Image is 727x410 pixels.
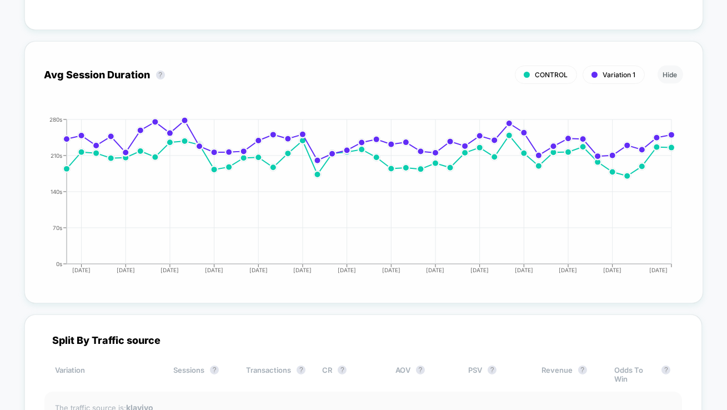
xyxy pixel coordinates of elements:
tspan: [DATE] [338,267,356,273]
tspan: [DATE] [649,267,668,273]
button: ? [297,366,305,374]
button: Hide [658,66,683,84]
tspan: [DATE] [603,267,621,273]
div: CR [322,366,378,383]
div: Revenue [542,366,598,383]
tspan: 70s [53,224,62,231]
tspan: [DATE] [205,267,223,273]
button: ? [156,71,165,79]
div: Variation [56,366,157,383]
tspan: [DATE] [161,267,179,273]
span: CONTROL [535,71,568,79]
tspan: 210s [51,152,62,158]
tspan: [DATE] [72,267,91,273]
button: ? [488,366,497,374]
tspan: [DATE] [515,267,533,273]
button: ? [578,366,587,374]
div: AVG_SESSION_DURATION [33,117,672,283]
tspan: [DATE] [427,267,445,273]
div: Transactions [246,366,305,383]
div: AOV [395,366,452,383]
span: Variation 1 [603,71,636,79]
button: ? [661,366,670,374]
tspan: 0s [56,260,62,267]
button: ? [416,366,425,374]
button: ? [338,366,347,374]
button: ? [210,366,219,374]
tspan: [DATE] [559,267,578,273]
div: Odds To Win [614,366,670,383]
tspan: [DATE] [117,267,135,273]
tspan: [DATE] [249,267,268,273]
tspan: [DATE] [293,267,312,273]
tspan: [DATE] [382,267,400,273]
div: Sessions [173,366,229,383]
div: Split By Traffic source [44,334,682,346]
tspan: 140s [51,188,62,194]
div: PSV [468,366,524,383]
tspan: 280s [49,116,62,123]
tspan: [DATE] [470,267,489,273]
